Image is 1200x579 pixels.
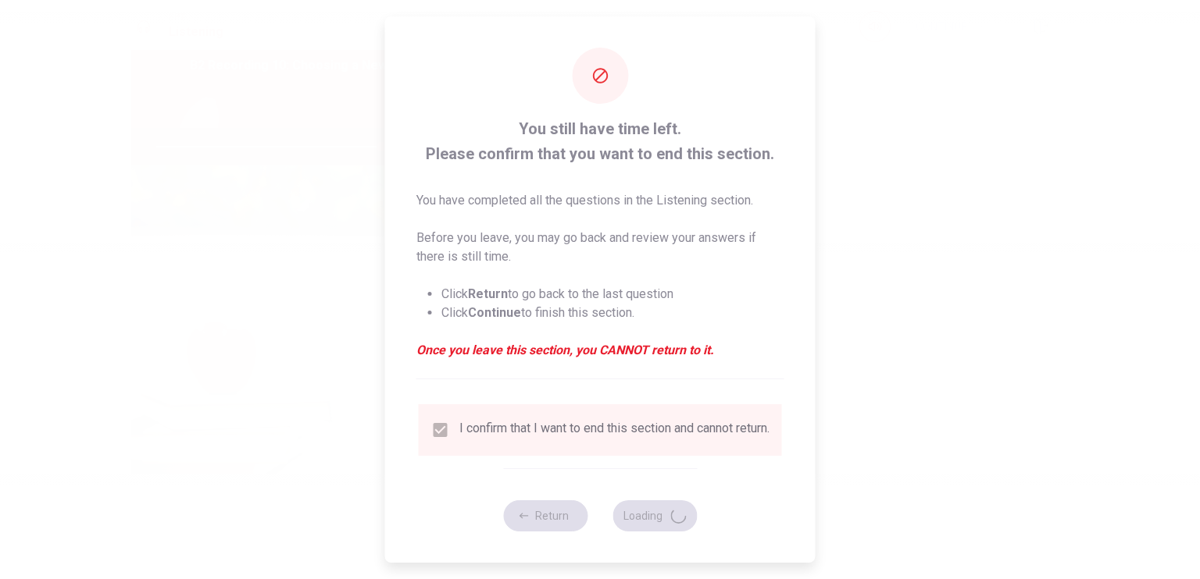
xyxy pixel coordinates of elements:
[416,191,784,210] p: You have completed all the questions in the Listening section.
[503,500,587,531] button: Return
[441,304,784,322] li: Click to finish this section.
[468,286,508,301] strong: Return
[416,229,784,266] p: Before you leave, you may go back and review your answers if there is still time.
[459,421,770,439] div: I confirm that I want to end this section and cannot return.
[416,116,784,166] span: You still have time left. Please confirm that you want to end this section.
[416,341,784,360] em: Once you leave this section, you CANNOT return to it.
[468,305,521,320] strong: Continue
[612,500,697,531] button: Loading
[441,285,784,304] li: Click to go back to the last question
